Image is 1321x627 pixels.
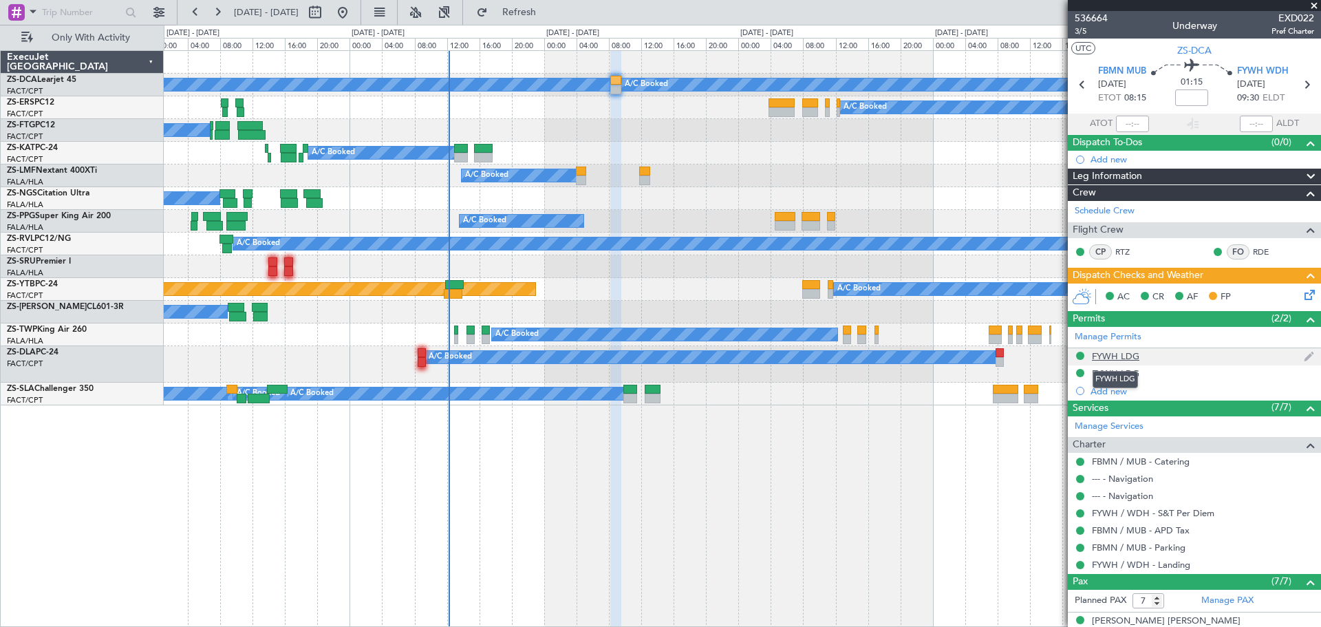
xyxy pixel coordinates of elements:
[7,245,43,255] a: FACT/CPT
[7,98,34,107] span: ZS-ERS
[1098,65,1146,78] span: FBMN MUB
[7,385,34,393] span: ZS-SLA
[998,38,1030,50] div: 08:00
[837,279,881,299] div: A/C Booked
[1093,371,1138,388] div: FYWH LDG
[7,395,43,405] a: FACT/CPT
[290,383,334,404] div: A/C Booked
[7,359,43,369] a: FACT/CPT
[1253,246,1284,258] a: RDE
[465,165,508,186] div: A/C Booked
[1071,42,1095,54] button: UTC
[965,38,998,50] div: 04:00
[167,28,219,39] div: [DATE] - [DATE]
[285,38,317,50] div: 16:00
[1187,290,1198,304] span: AF
[188,38,220,50] div: 04:00
[7,326,87,334] a: ZS-TWPKing Air 260
[1271,574,1291,588] span: (7/7)
[7,268,43,278] a: FALA/HLA
[1116,116,1149,132] input: --:--
[7,121,55,129] a: ZS-FTGPC12
[7,76,37,84] span: ZS-DCA
[7,167,36,175] span: ZS-LMF
[803,38,835,50] div: 08:00
[1075,420,1143,434] a: Manage Services
[1073,311,1105,327] span: Permits
[7,303,124,311] a: ZS-[PERSON_NAME]CL601-3R
[352,28,405,39] div: [DATE] - [DATE]
[1075,11,1108,25] span: 536664
[577,38,609,50] div: 04:00
[7,154,43,164] a: FACT/CPT
[495,324,539,345] div: A/C Booked
[1098,78,1126,92] span: [DATE]
[1092,524,1190,536] a: FBMN / MUB - APD Tax
[1073,401,1108,416] span: Services
[706,38,738,50] div: 20:00
[1181,76,1203,89] span: 01:15
[641,38,674,50] div: 12:00
[7,167,97,175] a: ZS-LMFNextant 400XTi
[1092,350,1139,362] div: FYWH LDG
[491,8,548,17] span: Refresh
[836,38,868,50] div: 12:00
[1237,92,1259,105] span: 09:30
[7,200,43,210] a: FALA/HLA
[42,2,121,23] input: Trip Number
[429,347,472,368] div: A/C Booked
[1117,290,1130,304] span: AC
[1075,204,1135,218] a: Schedule Crew
[868,38,901,50] div: 16:00
[1201,594,1254,608] a: Manage PAX
[7,235,34,243] span: ZS-RVL
[1073,185,1096,201] span: Crew
[1091,385,1314,397] div: Add new
[237,233,280,254] div: A/C Booked
[1271,135,1291,149] span: (0/0)
[1075,25,1108,37] span: 3/5
[1073,268,1203,284] span: Dispatch Checks and Weather
[771,38,803,50] div: 04:00
[7,336,43,346] a: FALA/HLA
[7,177,43,187] a: FALA/HLA
[1237,78,1265,92] span: [DATE]
[36,33,145,43] span: Only With Activity
[7,280,58,288] a: ZS-YTBPC-24
[546,28,599,39] div: [DATE] - [DATE]
[7,303,87,311] span: ZS-[PERSON_NAME]
[740,28,793,39] div: [DATE] - [DATE]
[7,348,58,357] a: ZS-DLAPC-24
[7,257,71,266] a: ZS-SRUPremier I
[7,212,35,220] span: ZS-PPG
[15,27,149,49] button: Only With Activity
[901,38,933,50] div: 20:00
[1092,542,1185,553] a: FBMN / MUB - Parking
[1073,169,1142,184] span: Leg Information
[1304,350,1314,363] img: edit
[1092,473,1153,485] a: --- - Navigation
[1092,507,1214,519] a: FYWH / WDH - S&T Per Diem
[253,38,285,50] div: 12:00
[1237,65,1289,78] span: FYWH WDH
[1089,244,1112,259] div: CP
[1271,25,1314,37] span: Pref Charter
[7,189,37,198] span: ZS-NGS
[7,257,36,266] span: ZS-SRU
[1172,19,1217,33] div: Underway
[1221,290,1231,304] span: FP
[7,144,35,152] span: ZS-KAT
[738,38,771,50] div: 00:00
[7,121,35,129] span: ZS-FTG
[312,142,355,163] div: A/C Booked
[674,38,706,50] div: 16:00
[220,38,253,50] div: 08:00
[415,38,447,50] div: 08:00
[1276,117,1299,131] span: ALDT
[1075,594,1126,608] label: Planned PAX
[1073,574,1088,590] span: Pax
[1090,117,1113,131] span: ATOT
[1177,43,1212,58] span: ZS-DCA
[1271,11,1314,25] span: EXD022
[933,38,965,50] div: 00:00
